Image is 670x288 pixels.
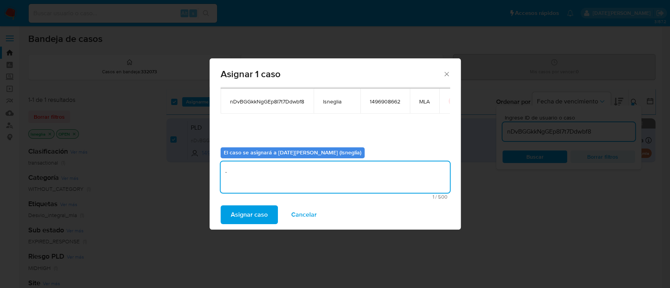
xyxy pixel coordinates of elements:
[223,194,447,199] span: Máximo 500 caracteres
[323,98,351,105] span: lsneglia
[221,69,443,79] span: Asignar 1 caso
[449,96,458,106] button: icon-button
[419,98,430,105] span: MLA
[370,98,400,105] span: 1496908662
[221,205,278,224] button: Asignar caso
[221,161,450,193] textarea: .
[443,70,450,77] button: Cerrar ventana
[210,58,461,230] div: assign-modal
[291,206,317,223] span: Cancelar
[230,98,304,105] span: nDvBGGkkNgGEp8I7t7Ddwbf8
[231,206,268,223] span: Asignar caso
[224,149,361,156] b: El caso se asignará a [DATE][PERSON_NAME] (lsneglia)
[281,205,327,224] button: Cancelar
